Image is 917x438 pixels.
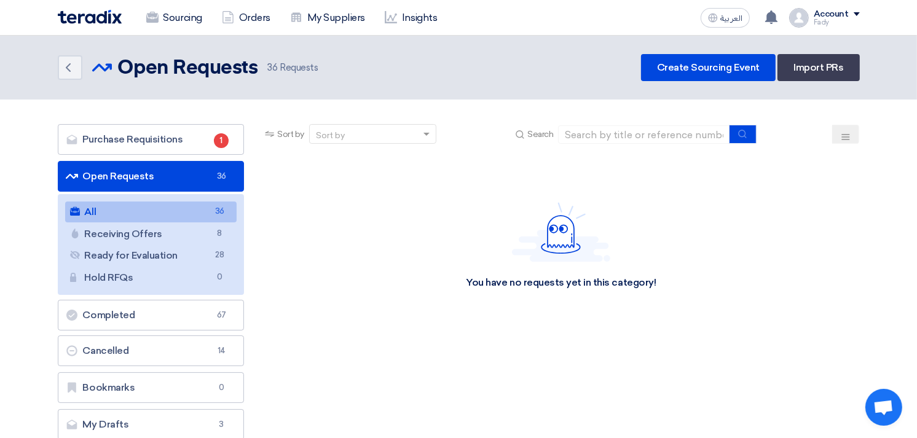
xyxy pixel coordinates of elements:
span: 0 [212,271,227,284]
span: 28 [212,249,227,262]
input: Search by title or reference number [558,125,730,144]
span: 36 [212,205,227,218]
a: Import PRs [777,54,859,81]
a: Purchase Requisitions1 [58,124,245,155]
h2: Open Requests [118,56,258,80]
span: 1 [214,133,229,148]
span: 8 [212,227,227,240]
a: Ready for Evaluation [65,245,237,266]
div: Account [814,9,849,20]
a: Receiving Offers [65,224,237,244]
a: Cancelled14 [58,335,245,366]
a: Insights [375,4,447,31]
span: 36 [214,170,229,182]
div: You have no requests yet in this category! [466,276,656,289]
span: 14 [214,345,229,357]
a: Orders [212,4,280,31]
div: Fady [814,19,860,26]
span: Search [527,128,553,141]
a: Sourcing [136,4,212,31]
button: العربية [701,8,750,28]
a: Open Requests36 [58,161,245,192]
span: Requests [267,61,318,75]
a: Completed67 [58,300,245,330]
span: العربية [720,14,742,23]
span: 3 [214,418,229,431]
span: Sort by [277,128,304,141]
a: Hold RFQs [65,267,237,288]
img: profile_test.png [789,8,809,28]
div: Sort by [316,129,345,142]
img: Hello [512,202,610,262]
span: 67 [214,309,229,321]
span: 0 [214,381,229,394]
img: Teradix logo [58,10,122,24]
span: 36 [267,62,277,73]
a: Create Sourcing Event [641,54,776,81]
div: Open chat [865,389,902,426]
a: Bookmarks0 [58,372,245,403]
a: My Suppliers [280,4,375,31]
a: All [65,201,237,222]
